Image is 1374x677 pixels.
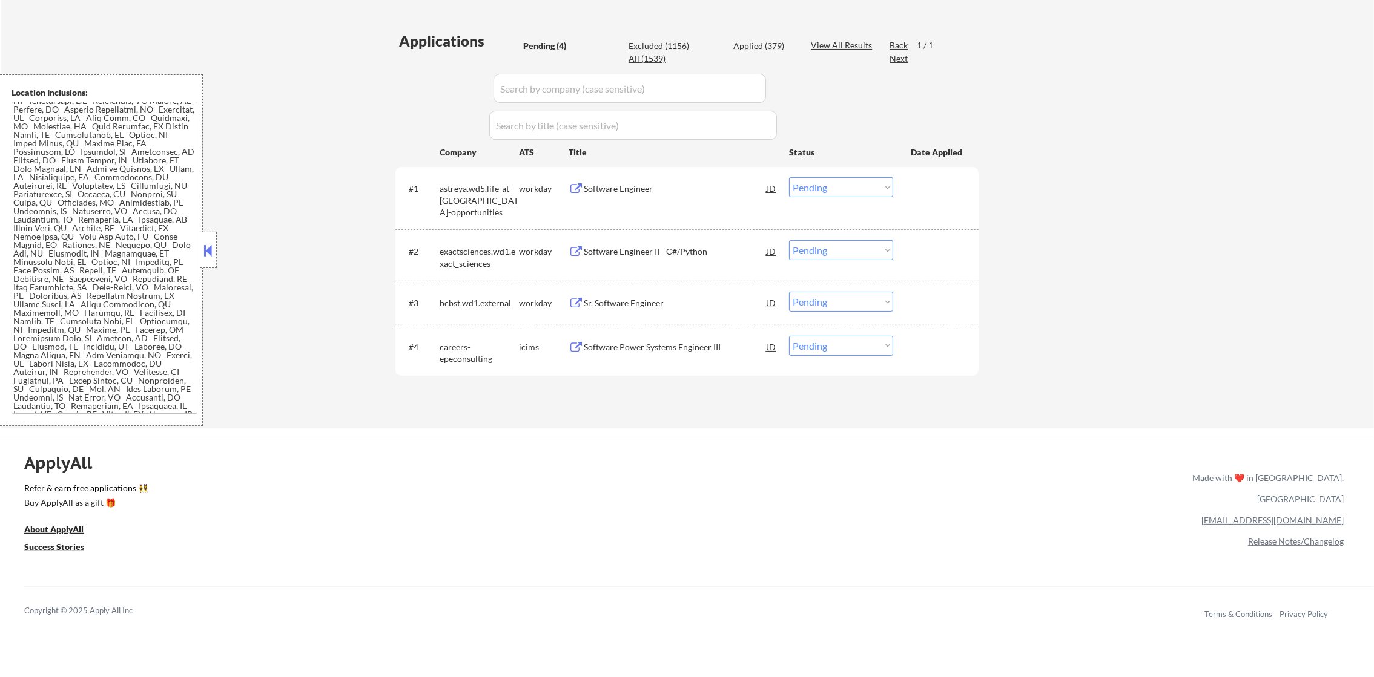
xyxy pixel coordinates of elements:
[519,341,569,353] div: icims
[409,297,430,309] div: #3
[1248,536,1344,546] a: Release Notes/Changelog
[584,297,767,309] div: Sr. Software Engineer
[519,183,569,195] div: workday
[765,336,778,358] div: JD
[523,40,584,52] div: Pending (4)
[765,177,778,199] div: JD
[890,39,909,51] div: Back
[440,183,519,218] div: astreya.wd5.life-at-[GEOGRAPHIC_DATA]-opportunities
[489,111,777,140] input: Search by title (case sensitive)
[917,39,945,51] div: 1 / 1
[629,53,689,65] div: All (1539)
[1187,467,1344,509] div: Made with ❤️ in [GEOGRAPHIC_DATA], [GEOGRAPHIC_DATA]
[789,141,893,163] div: Status
[765,240,778,262] div: JD
[519,297,569,309] div: workday
[409,246,430,258] div: #2
[629,40,689,52] div: Excluded (1156)
[584,183,767,195] div: Software Engineer
[24,541,101,556] a: Success Stories
[1280,609,1328,619] a: Privacy Policy
[584,341,767,353] div: Software Power Systems Engineer III
[24,484,939,497] a: Refer & earn free applications 👯‍♀️
[440,341,519,365] div: careers-epeconsulting
[12,87,198,99] div: Location Inclusions:
[890,53,909,65] div: Next
[409,341,430,353] div: #4
[24,453,106,473] div: ApplyAll
[569,146,778,159] div: Title
[440,246,519,269] div: exactsciences.wd1.exact_sciences
[24,499,145,507] div: Buy ApplyAll as a gift 🎁
[584,246,767,258] div: Software Engineer II - C#/Python
[494,74,766,103] input: Search by company (case sensitive)
[24,523,101,538] a: About ApplyAll
[733,40,794,52] div: Applied (379)
[1204,609,1272,619] a: Terms & Conditions
[409,183,430,195] div: #1
[24,605,163,617] div: Copyright © 2025 Apply All Inc
[24,497,145,512] a: Buy ApplyAll as a gift 🎁
[24,524,84,534] u: About ApplyAll
[440,297,519,309] div: bcbst.wd1.external
[519,246,569,258] div: workday
[24,541,84,552] u: Success Stories
[811,39,876,51] div: View All Results
[1201,515,1344,525] a: [EMAIL_ADDRESS][DOMAIN_NAME]
[440,146,519,159] div: Company
[399,34,519,48] div: Applications
[765,292,778,313] div: JD
[519,146,569,159] div: ATS
[911,146,964,159] div: Date Applied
